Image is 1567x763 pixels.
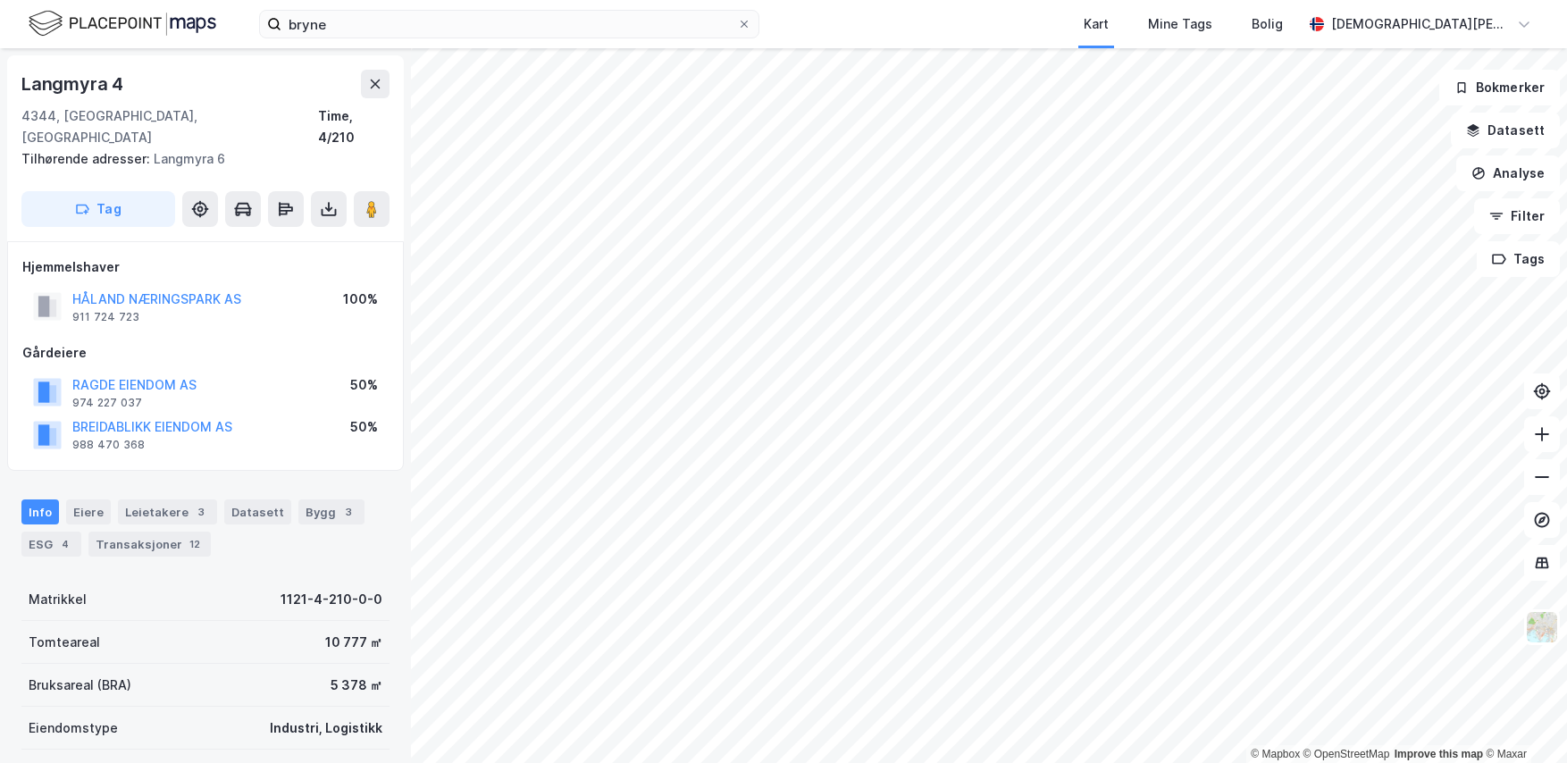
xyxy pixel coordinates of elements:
div: ESG [21,532,81,557]
div: 50% [350,416,378,438]
div: Eiere [66,499,111,524]
div: Industri, Logistikk [270,717,382,739]
div: Bolig [1252,13,1283,35]
div: Datasett [224,499,291,524]
div: Leietakere [118,499,217,524]
a: Improve this map [1395,748,1483,760]
div: Info [21,499,59,524]
div: Tomteareal [29,632,100,653]
div: 4344, [GEOGRAPHIC_DATA], [GEOGRAPHIC_DATA] [21,105,318,148]
div: 974 227 037 [72,396,142,410]
button: Tag [21,191,175,227]
div: [DEMOGRAPHIC_DATA][PERSON_NAME] [1331,13,1510,35]
button: Filter [1474,198,1560,234]
div: Bygg [298,499,365,524]
div: Kontrollprogram for chat [1478,677,1567,763]
div: Time, 4/210 [318,105,390,148]
div: 100% [343,289,378,310]
div: Transaksjoner [88,532,211,557]
button: Datasett [1451,113,1560,148]
div: 1121-4-210-0-0 [281,589,382,610]
div: Hjemmelshaver [22,256,389,278]
button: Bokmerker [1439,70,1560,105]
button: Analyse [1456,155,1560,191]
button: Tags [1477,241,1560,277]
div: 50% [350,374,378,396]
div: 4 [56,535,74,553]
iframe: Chat Widget [1478,677,1567,763]
div: Matrikkel [29,589,87,610]
div: Langmyra 6 [21,148,375,170]
div: 12 [186,535,204,553]
input: Søk på adresse, matrikkel, gårdeiere, leietakere eller personer [281,11,737,38]
div: 3 [192,503,210,521]
a: OpenStreetMap [1303,748,1390,760]
div: Bruksareal (BRA) [29,675,131,696]
div: Eiendomstype [29,717,118,739]
div: 5 378 ㎡ [331,675,382,696]
div: Mine Tags [1148,13,1212,35]
span: Tilhørende adresser: [21,151,154,166]
div: 911 724 723 [72,310,139,324]
img: Z [1525,610,1559,644]
div: Langmyra 4 [21,70,127,98]
div: Kart [1084,13,1109,35]
a: Mapbox [1251,748,1300,760]
div: 988 470 368 [72,438,145,452]
div: 3 [339,503,357,521]
div: 10 777 ㎡ [325,632,382,653]
img: logo.f888ab2527a4732fd821a326f86c7f29.svg [29,8,216,39]
div: Gårdeiere [22,342,389,364]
